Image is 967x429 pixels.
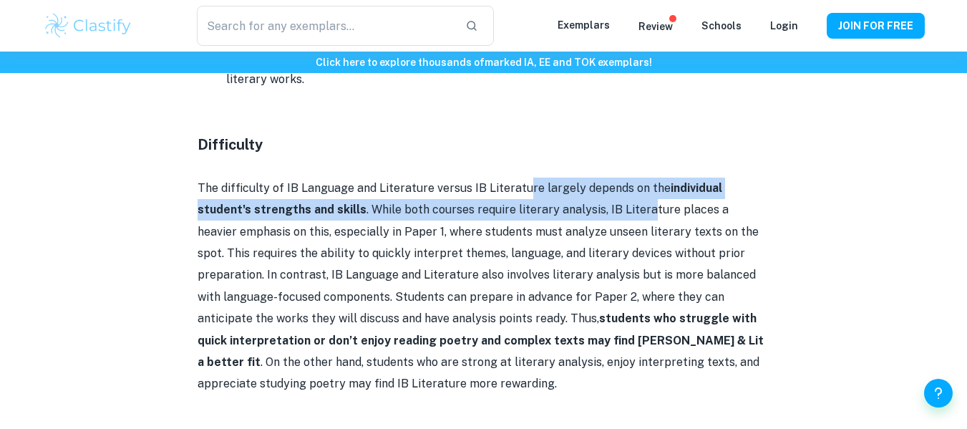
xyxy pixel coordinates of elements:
[3,54,964,70] h6: Click here to explore thousands of marked IA, EE and TOK exemplars !
[924,379,953,408] button: Help and Feedback
[638,19,673,34] p: Review
[198,312,764,369] strong: students who struggle with quick interpretation or don’t enjoy reading poetry and complex texts m...
[558,17,610,33] p: Exemplars
[827,13,925,39] button: JOIN FOR FREE
[701,20,742,32] a: Schools
[770,20,798,32] a: Login
[198,136,263,153] strong: Difficulty
[43,11,134,40] img: Clastify logo
[197,6,453,46] input: Search for any exemplars...
[198,178,770,395] p: The difficulty of IB Language and Literature versus IB Literature largely depends on the . While ...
